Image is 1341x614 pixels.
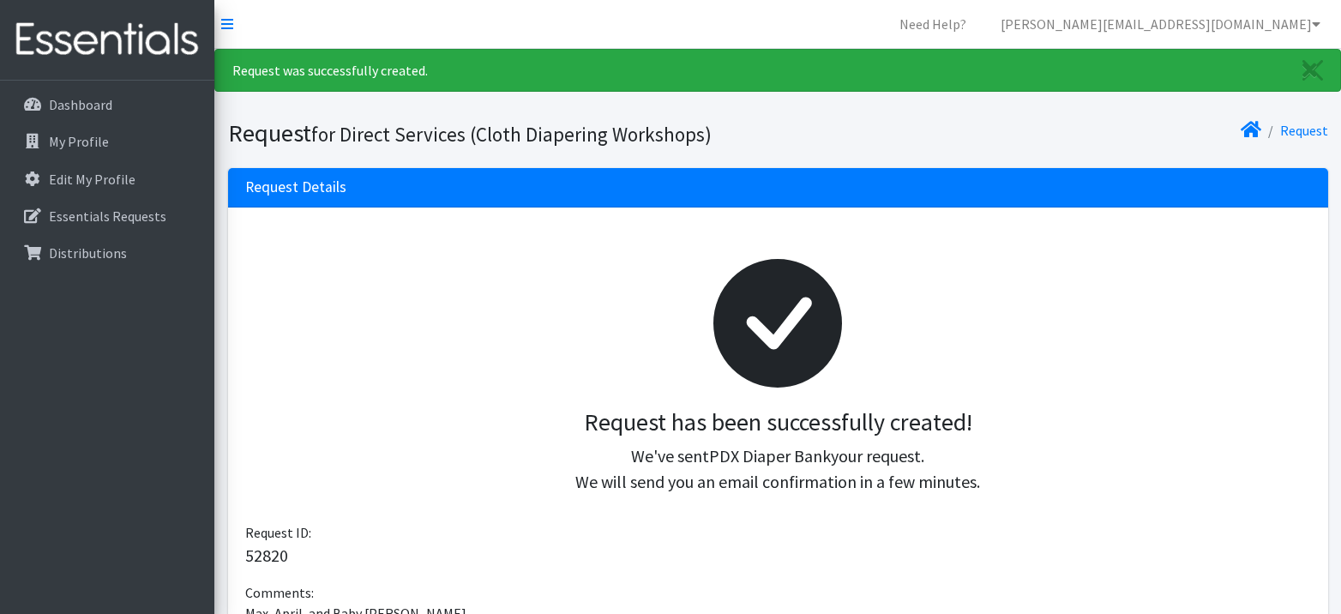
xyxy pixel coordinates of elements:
a: Distributions [7,236,207,270]
span: PDX Diaper Bank [709,445,831,467]
p: Dashboard [49,96,112,113]
img: HumanEssentials [7,11,207,69]
p: 52820 [245,543,1311,569]
span: Request ID: [245,524,311,541]
h3: Request has been successfully created! [259,408,1297,437]
a: [PERSON_NAME][EMAIL_ADDRESS][DOMAIN_NAME] [987,7,1334,41]
a: Edit My Profile [7,162,207,196]
a: My Profile [7,124,207,159]
p: My Profile [49,133,109,150]
a: Need Help? [886,7,980,41]
p: Essentials Requests [49,208,166,225]
span: Comments: [245,584,314,601]
a: Essentials Requests [7,199,207,233]
div: Request was successfully created. [214,49,1341,92]
small: for Direct Services (Cloth Diapering Workshops) [311,122,712,147]
h3: Request Details [245,178,346,196]
a: Request [1280,122,1328,139]
a: Dashboard [7,87,207,122]
a: Close [1285,50,1340,91]
h1: Request [228,118,772,148]
p: Distributions [49,244,127,262]
p: Edit My Profile [49,171,135,188]
p: We've sent your request. We will send you an email confirmation in a few minutes. [259,443,1297,495]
